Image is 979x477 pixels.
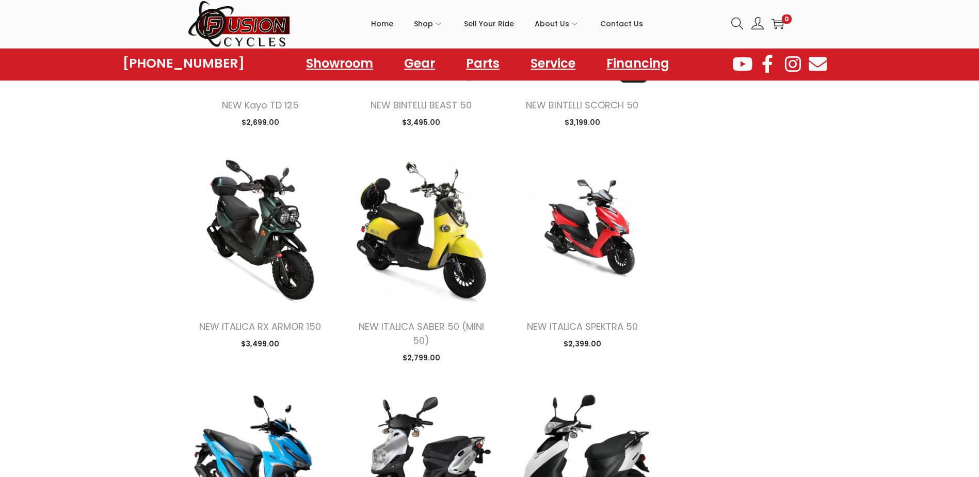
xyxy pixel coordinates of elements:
span: $ [402,117,407,128]
span: $ [564,339,568,349]
span: Sell Your Ride [464,11,514,37]
a: NEW ITALICA RX ARMOR 150 [199,320,321,333]
a: NEW ITALICA SPEKTRA 50 [527,320,638,333]
a: Gear [394,52,445,75]
a: [PHONE_NUMBER] [123,56,245,71]
a: NEW BINTELLI BEAST 50 [371,99,472,112]
a: Contact Us [600,1,643,47]
span: Shop [414,11,433,37]
a: Sell Your Ride [464,1,514,47]
a: Home [371,1,393,47]
span: 2,799.00 [403,353,440,363]
a: NEW Kayo TD 125 [222,99,299,112]
a: Service [520,52,586,75]
span: 3,499.00 [241,339,279,349]
span: Contact Us [600,11,643,37]
a: NEW ITALICA SABER 50 (MINI 50) [359,320,484,347]
span: 3,495.00 [402,117,440,128]
a: Showroom [296,52,383,75]
a: NEW BINTELLI SCORCH 50 [526,99,638,112]
span: $ [242,117,246,128]
a: Financing [596,52,680,75]
span: 2,699.00 [242,117,279,128]
span: $ [565,117,569,128]
a: 0 [772,18,784,30]
a: Parts [456,52,510,75]
span: 2,399.00 [564,339,601,349]
span: About Us [535,11,569,37]
span: Home [371,11,393,37]
span: $ [403,353,407,363]
span: 3,199.00 [565,117,600,128]
a: About Us [535,1,580,47]
nav: Menu [296,52,680,75]
a: Shop [414,1,443,47]
nav: Primary navigation [291,1,724,47]
span: $ [241,339,246,349]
